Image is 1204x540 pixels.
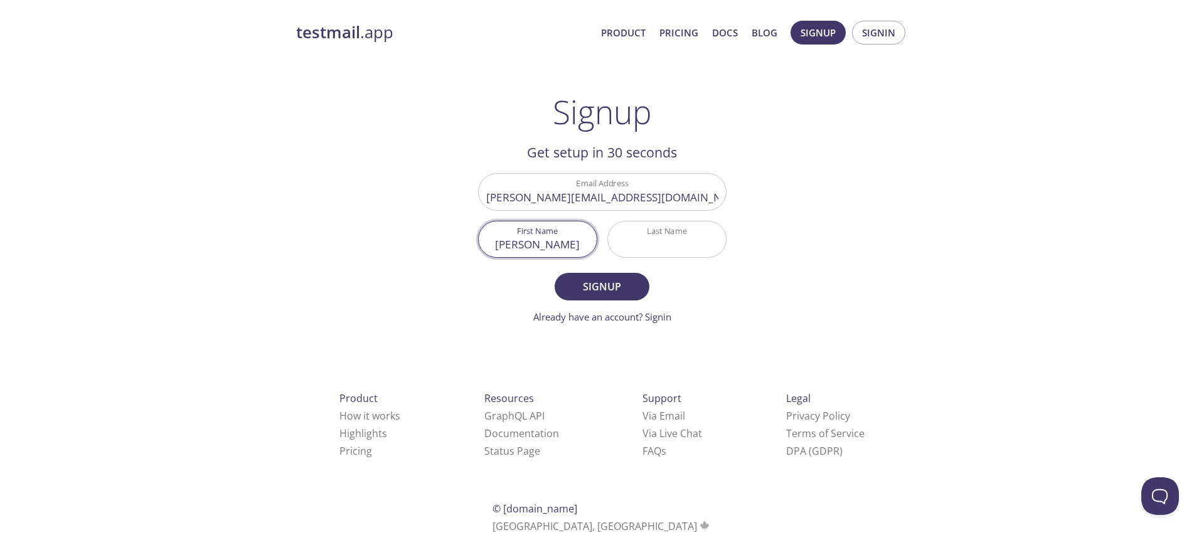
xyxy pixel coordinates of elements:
a: Pricing [659,24,698,41]
iframe: Help Scout Beacon - Open [1141,477,1179,515]
a: Terms of Service [786,426,865,440]
a: Privacy Policy [786,409,850,423]
button: Signin [852,21,905,45]
span: Product [339,391,378,405]
span: Signup [568,278,635,295]
a: Via Live Chat [642,426,702,440]
a: DPA (GDPR) [786,444,843,458]
strong: testmail [296,21,360,43]
a: Product [601,24,646,41]
a: Status Page [484,444,540,458]
a: Pricing [339,444,372,458]
a: Already have an account? Signin [533,310,671,323]
a: GraphQL API [484,409,545,423]
button: Signup [555,273,649,300]
a: Blog [752,24,777,41]
h2: Get setup in 30 seconds [478,142,727,163]
a: Highlights [339,426,387,440]
span: s [661,444,666,458]
a: How it works [339,409,400,423]
a: FAQ [642,444,666,458]
span: Signup [801,24,836,41]
span: Resources [484,391,534,405]
a: Documentation [484,426,559,440]
span: © [DOMAIN_NAME] [493,502,577,516]
span: [GEOGRAPHIC_DATA], [GEOGRAPHIC_DATA] [493,519,711,533]
a: testmail.app [296,22,591,43]
span: Support [642,391,681,405]
button: Signup [791,21,846,45]
a: Via Email [642,409,685,423]
span: Signin [862,24,895,41]
a: Docs [712,24,738,41]
h1: Signup [553,93,652,130]
span: Legal [786,391,811,405]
